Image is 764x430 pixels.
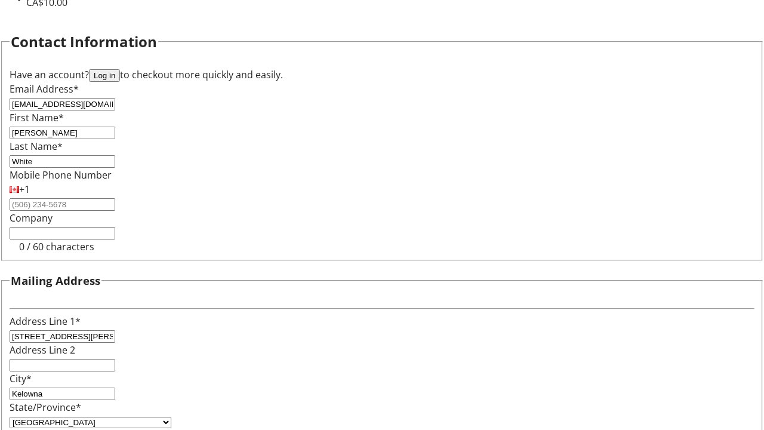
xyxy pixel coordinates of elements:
label: State/Province* [10,401,81,414]
label: Address Line 1* [10,315,81,328]
input: (506) 234-5678 [10,198,115,211]
input: City [10,388,115,400]
label: Mobile Phone Number [10,168,112,182]
h3: Mailing Address [11,272,100,289]
label: Company [10,211,53,225]
button: Log in [89,69,120,82]
label: First Name* [10,111,64,124]
label: Address Line 2 [10,343,75,357]
h2: Contact Information [11,31,157,53]
label: Last Name* [10,140,63,153]
input: Address [10,330,115,343]
tr-character-limit: 0 / 60 characters [19,240,94,253]
div: Have an account? to checkout more quickly and easily. [10,67,754,82]
label: City* [10,372,32,385]
label: Email Address* [10,82,79,96]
